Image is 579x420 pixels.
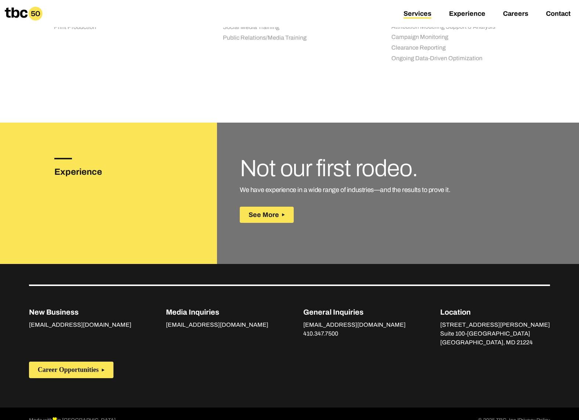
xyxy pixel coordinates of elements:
[440,329,550,338] p: Suite 100-[GEOGRAPHIC_DATA]
[503,10,528,19] a: Careers
[223,23,357,31] li: Social Media Training
[440,338,550,347] p: [GEOGRAPHIC_DATA], MD 21224
[303,307,406,318] p: General Inquiries
[303,322,406,330] a: [EMAIL_ADDRESS][DOMAIN_NAME]
[54,165,125,178] h3: Experience
[440,321,550,329] p: [STREET_ADDRESS][PERSON_NAME]
[29,362,113,378] button: Career Opportunities
[391,44,525,52] li: Clearance Reporting
[29,307,131,318] p: New Business
[249,211,279,219] span: See More
[391,33,525,41] li: Campaign Monitoring
[546,10,571,19] a: Contact
[166,307,268,318] p: Media Inquiries
[54,23,188,31] li: Print Production
[404,10,431,19] a: Services
[240,158,534,179] h3: Not our first rodeo.
[240,185,534,195] p: We have experience in a wide range of industries—and the results to prove it.
[240,207,294,223] button: See More
[38,366,99,374] span: Career Opportunities
[166,322,268,330] a: [EMAIL_ADDRESS][DOMAIN_NAME]
[449,10,485,19] a: Experience
[440,307,550,318] p: Location
[303,330,338,338] a: 410.347.7500
[391,55,525,62] li: Ongoing Data-Driven Optimization
[223,34,357,42] li: Public Relations/Media Training
[29,322,131,330] a: [EMAIL_ADDRESS][DOMAIN_NAME]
